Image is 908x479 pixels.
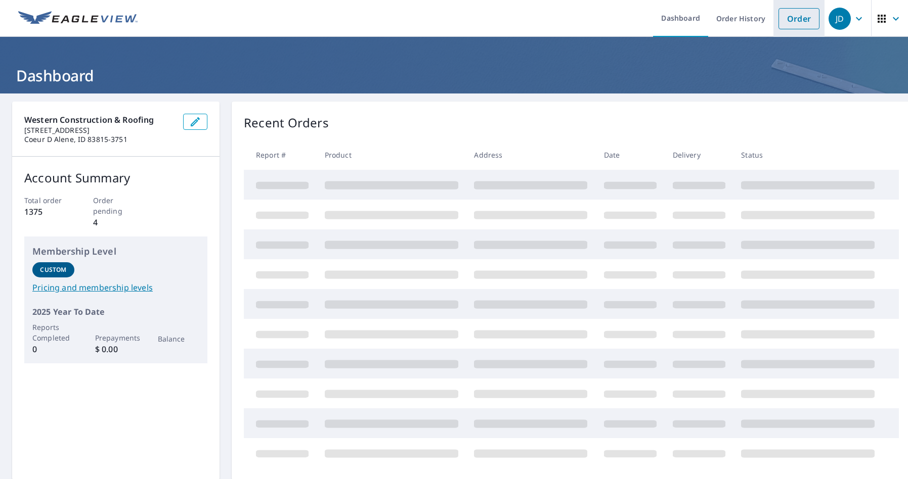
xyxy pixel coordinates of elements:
th: Date [596,140,665,170]
th: Delivery [665,140,733,170]
p: $ 0.00 [95,343,137,355]
p: [STREET_ADDRESS] [24,126,175,135]
p: Prepayments [95,332,137,343]
p: 4 [93,216,139,228]
p: Reports Completed [32,322,74,343]
p: Balance [158,333,200,344]
p: Membership Level [32,245,199,258]
p: Western Construction & Roofing [24,114,175,126]
h1: Dashboard [12,65,896,86]
th: Address [466,140,595,170]
th: Status [733,140,883,170]
p: 0 [32,343,74,355]
p: 1375 [24,206,70,218]
a: Order [779,8,819,29]
a: Pricing and membership levels [32,281,199,294]
th: Product [317,140,466,170]
p: Total order [24,195,70,206]
p: Coeur D Alene, ID 83815-3751 [24,135,175,144]
p: Order pending [93,195,139,216]
div: JD [829,8,851,30]
th: Report # [244,140,317,170]
p: Recent Orders [244,114,329,132]
p: Custom [40,265,66,274]
p: Account Summary [24,169,207,187]
img: EV Logo [18,11,138,26]
p: 2025 Year To Date [32,306,199,318]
